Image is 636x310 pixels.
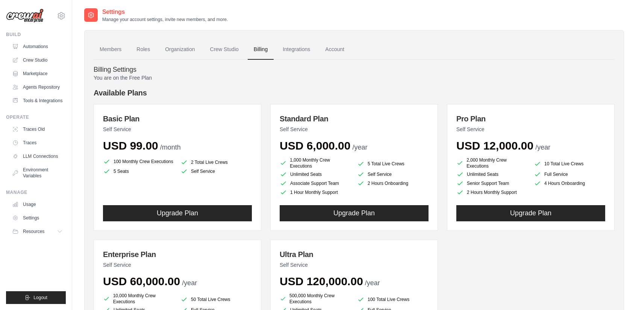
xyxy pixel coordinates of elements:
[180,168,252,175] li: Self Service
[9,41,66,53] a: Automations
[6,114,66,120] div: Operate
[103,249,252,260] h3: Enterprise Plan
[248,39,274,60] a: Billing
[103,205,252,221] button: Upgrade Plan
[280,157,351,169] li: 1,000 Monthly Crew Executions
[280,171,351,178] li: Unlimited Seats
[534,159,605,169] li: 10 Total Live Crews
[204,39,245,60] a: Crew Studio
[9,212,66,224] a: Settings
[6,291,66,304] button: Logout
[180,294,252,305] li: 50 Total Live Crews
[9,68,66,80] a: Marketplace
[280,139,350,152] span: USD 6,000.00
[103,275,180,287] span: USD 60,000.00
[159,39,201,60] a: Organization
[357,180,429,187] li: 2 Hours Onboarding
[6,9,44,23] img: Logo
[280,189,351,196] li: 1 Hour Monthly Support
[94,88,615,98] h4: Available Plans
[456,157,528,169] li: 2,000 Monthly Crew Executions
[9,123,66,135] a: Traces Old
[94,39,127,60] a: Members
[103,261,252,269] p: Self Service
[94,66,615,74] h4: Billing Settings
[352,144,367,151] span: /year
[103,113,252,124] h3: Basic Plan
[280,275,363,287] span: USD 120,000.00
[456,139,533,152] span: USD 12,000.00
[280,249,429,260] h3: Ultra Plan
[357,294,429,305] li: 100 Total Live Crews
[9,54,66,66] a: Crew Studio
[365,279,380,287] span: /year
[9,150,66,162] a: LLM Connections
[103,168,174,175] li: 5 Seats
[103,157,174,166] li: 100 Monthly Crew Executions
[456,126,605,133] p: Self Service
[456,113,605,124] h3: Pro Plan
[103,126,252,133] p: Self Service
[534,171,605,178] li: Full Service
[456,171,528,178] li: Unlimited Seats
[102,17,228,23] p: Manage your account settings, invite new members, and more.
[280,180,351,187] li: Associate Support Team
[103,293,174,305] li: 10,000 Monthly Crew Executions
[182,279,197,287] span: /year
[280,113,429,124] h3: Standard Plan
[33,295,47,301] span: Logout
[277,39,316,60] a: Integrations
[357,159,429,169] li: 5 Total Live Crews
[160,144,181,151] span: /month
[535,144,550,151] span: /year
[280,205,429,221] button: Upgrade Plan
[103,139,158,152] span: USD 99.00
[357,171,429,178] li: Self Service
[102,8,228,17] h2: Settings
[9,164,66,182] a: Environment Variables
[456,205,605,221] button: Upgrade Plan
[456,180,528,187] li: Senior Support Team
[23,228,44,234] span: Resources
[456,189,528,196] li: 2 Hours Monthly Support
[9,198,66,210] a: Usage
[94,74,615,82] p: You are on the Free Plan
[9,81,66,93] a: Agents Repository
[280,126,429,133] p: Self Service
[6,32,66,38] div: Build
[534,180,605,187] li: 4 Hours Onboarding
[9,95,66,107] a: Tools & Integrations
[9,225,66,237] button: Resources
[319,39,350,60] a: Account
[9,137,66,149] a: Traces
[280,261,429,269] p: Self Service
[180,159,252,166] li: 2 Total Live Crews
[280,293,351,305] li: 500,000 Monthly Crew Executions
[6,189,66,195] div: Manage
[130,39,156,60] a: Roles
